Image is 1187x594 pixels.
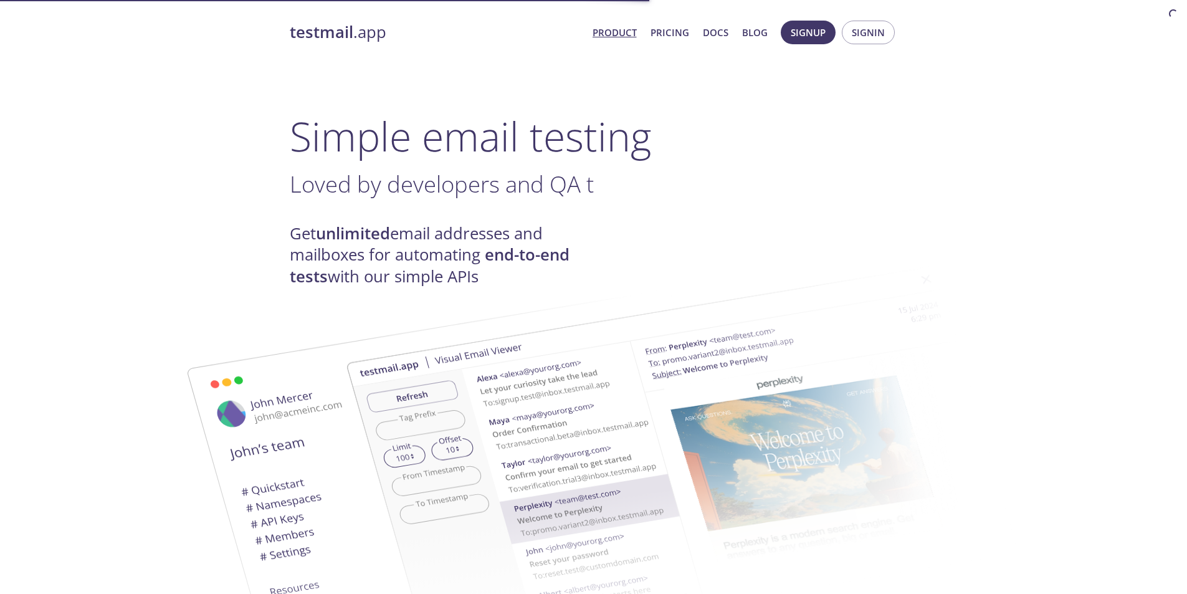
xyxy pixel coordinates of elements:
a: Product [593,24,637,41]
h1: Simple email testing [290,112,898,160]
strong: end-to-end tests [290,244,570,287]
span: Signin [852,24,885,41]
a: Docs [703,24,728,41]
button: Signin [842,21,895,44]
strong: unlimited [316,223,390,244]
span: Loved by developers and QA t [290,168,594,199]
a: Pricing [651,24,689,41]
a: Blog [742,24,768,41]
a: testmail.app [290,22,583,43]
span: Signup [791,24,826,41]
strong: testmail [290,21,353,43]
h4: Get email addresses and mailboxes for automating with our simple APIs [290,223,594,287]
button: Signup [781,21,836,44]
